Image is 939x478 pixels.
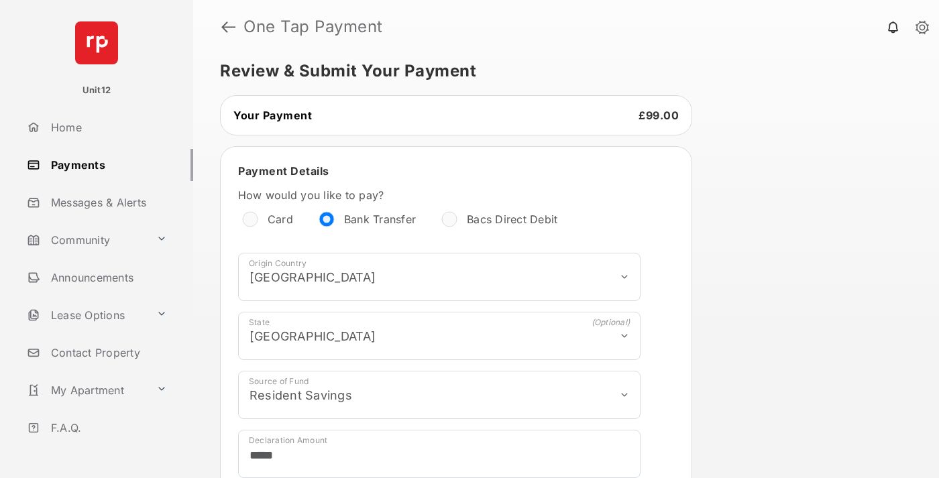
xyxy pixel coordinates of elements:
span: Your Payment [233,109,312,122]
a: F.A.Q. [21,412,193,444]
a: Community [21,224,151,256]
a: Contact Property [21,337,193,369]
label: Bacs Direct Debit [467,213,557,226]
a: Lease Options [21,299,151,331]
img: svg+xml;base64,PHN2ZyB4bWxucz0iaHR0cDovL3d3dy53My5vcmcvMjAwMC9zdmciIHdpZHRoPSI2NCIgaGVpZ2h0PSI2NC... [75,21,118,64]
a: Home [21,111,193,143]
p: Unit12 [82,84,111,97]
a: Messages & Alerts [21,186,193,219]
h5: Review & Submit Your Payment [220,63,901,79]
a: My Apartment [21,374,151,406]
span: £99.00 [639,109,679,122]
label: How would you like to pay? [238,188,641,202]
a: Payments [21,149,193,181]
label: Card [268,213,293,226]
span: Payment Details [238,164,329,178]
a: Announcements [21,261,193,294]
strong: One Tap Payment [243,19,383,35]
label: Bank Transfer [344,213,416,226]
